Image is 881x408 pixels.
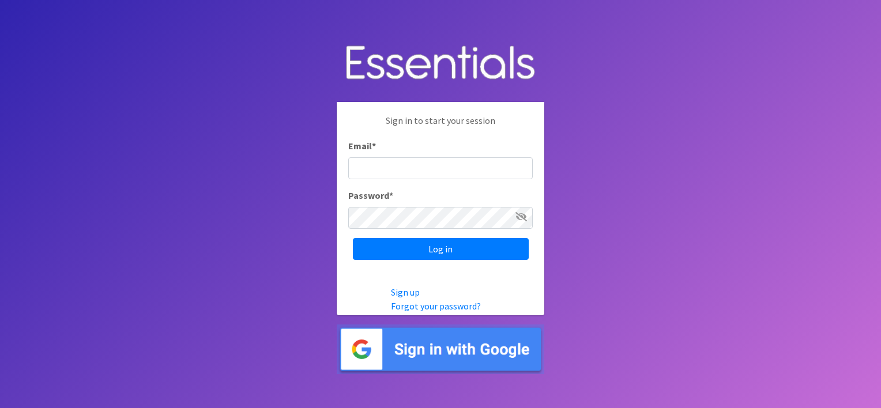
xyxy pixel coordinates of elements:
[391,286,420,298] a: Sign up
[353,238,529,260] input: Log in
[348,114,533,139] p: Sign in to start your session
[348,139,376,153] label: Email
[389,190,393,201] abbr: required
[372,140,376,152] abbr: required
[337,34,544,93] img: Human Essentials
[391,300,481,312] a: Forgot your password?
[348,188,393,202] label: Password
[337,324,544,375] img: Sign in with Google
